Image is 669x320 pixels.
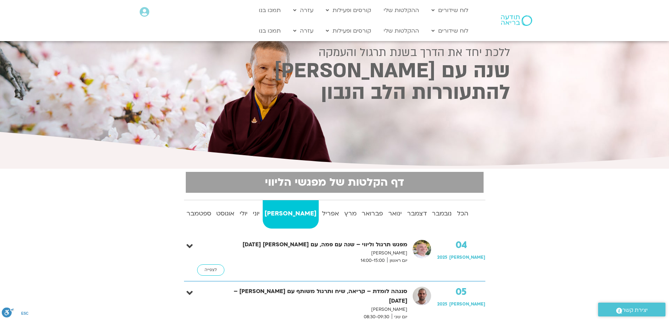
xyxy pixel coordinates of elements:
[380,4,423,17] a: ההקלטות שלי
[221,287,407,306] strong: סנגהה לומדת – קריאה, שיח ותרגול משותף עם [PERSON_NAME] – [DATE]
[290,4,317,17] a: עזרה
[159,62,510,80] h2: שנה עם [PERSON_NAME]
[238,208,250,219] strong: יולי
[159,46,510,59] h2: ללכת יחד את הדרך בשנת תרגול והעמקה
[430,200,454,229] a: נובמבר
[263,208,319,219] strong: [PERSON_NAME]
[290,24,317,38] a: עזרה
[430,208,454,219] strong: נובמבר
[360,200,385,229] a: פברואר
[221,240,407,249] strong: מפגש תרגול וליווי – שנה עם פמה, עם [PERSON_NAME] [DATE]
[320,200,341,229] a: אפריל
[405,200,429,229] a: דצמבר
[184,200,213,229] a: ספטמבר
[342,200,358,229] a: מרץ
[449,301,485,307] span: [PERSON_NAME]
[255,4,284,17] a: תמכו בנו
[221,306,407,313] p: [PERSON_NAME]
[251,200,261,229] a: יוני
[598,303,665,316] a: יצירת קשר
[320,208,341,219] strong: אפריל
[387,257,407,264] span: יום ראשון
[449,254,485,260] span: [PERSON_NAME]
[437,287,485,297] strong: 05
[501,15,532,26] img: תודעה בריאה
[380,24,423,38] a: ההקלטות שלי
[322,4,375,17] a: קורסים ופעילות
[214,200,236,229] a: אוגוסט
[386,200,404,229] a: ינואר
[428,4,472,17] a: לוח שידורים
[238,200,250,229] a: יולי
[405,208,429,219] strong: דצמבר
[386,208,404,219] strong: ינואר
[251,208,261,219] strong: יוני
[342,208,358,219] strong: מרץ
[214,208,236,219] strong: אוגוסט
[455,208,470,219] strong: הכל
[437,254,447,260] span: 2025
[184,208,213,219] strong: ספטמבר
[263,200,319,229] a: [PERSON_NAME]
[360,208,385,219] strong: פברואר
[455,200,470,229] a: הכל
[428,24,472,38] a: לוח שידורים
[622,305,648,315] span: יצירת קשר
[437,301,447,307] span: 2025
[159,83,510,102] h2: להתעוררות הלב הנבון
[255,24,284,38] a: תמכו בנו
[358,257,387,264] span: 14:00-15:00
[197,264,224,276] a: לצפייה
[221,249,407,257] p: [PERSON_NAME]
[322,24,375,38] a: קורסים ופעילות
[190,176,479,189] h2: דף הקלטות של מפגשי הליווי
[437,240,485,251] strong: 04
